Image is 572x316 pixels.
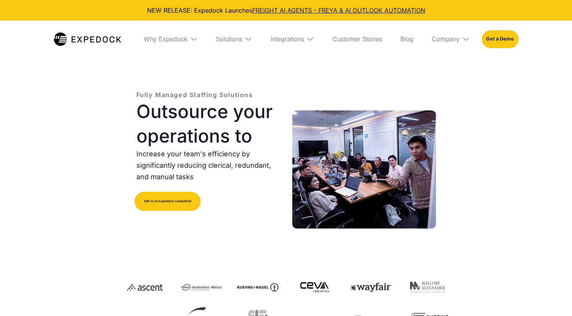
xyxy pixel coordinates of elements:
[136,99,280,148] h1: Outsource your operations to
[271,35,304,43] div: Integrations
[394,21,420,57] a: Blog
[136,90,253,99] p: Fully Managed Staffing Solutions
[144,35,188,43] div: Why Expedock
[216,35,242,43] div: Solutions
[326,21,388,57] a: Customer Stories
[134,192,201,211] a: Talk to an Expedock Consultant
[432,35,460,43] div: Company
[6,6,566,15] div: NEW RELEASE: Expedock Launches
[252,6,425,14] a: FREIGHT AI AGENTS - FREYA & AI OUTLOOK AUTOMATION
[136,148,280,183] p: Increase your team's efficiency by significantly reducing clerical, redundant, and manual tasks
[482,30,518,48] a: Get a Demo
